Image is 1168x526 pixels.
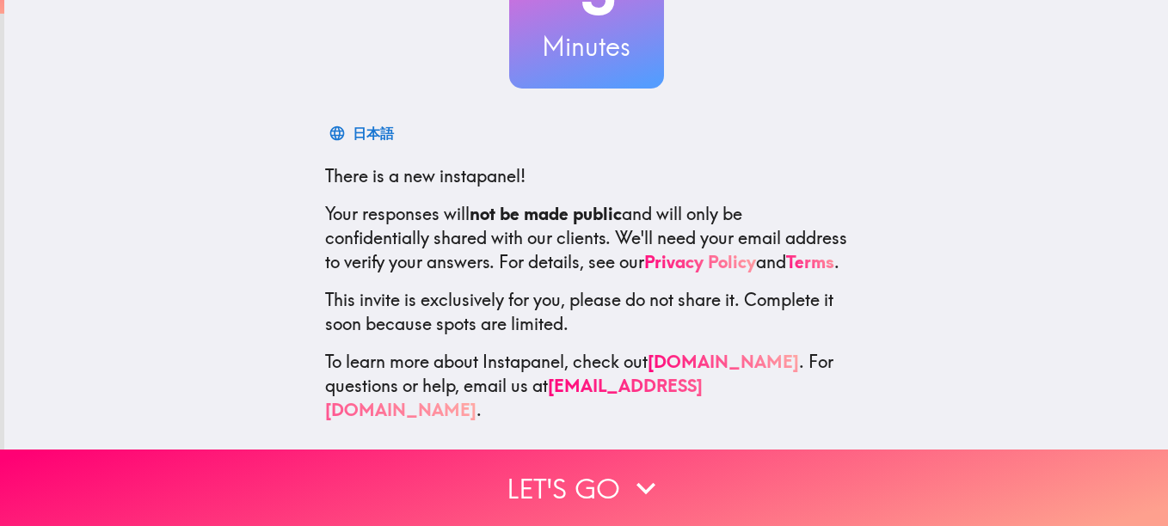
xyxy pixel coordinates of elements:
[648,351,799,372] a: [DOMAIN_NAME]
[325,116,401,150] button: 日本語
[325,350,848,422] p: To learn more about Instapanel, check out . For questions or help, email us at .
[325,202,848,274] p: Your responses will and will only be confidentially shared with our clients. We'll need your emai...
[509,28,664,64] h3: Minutes
[325,288,848,336] p: This invite is exclusively for you, please do not share it. Complete it soon because spots are li...
[644,251,756,272] a: Privacy Policy
[325,165,526,187] span: There is a new instapanel!
[353,121,394,145] div: 日本語
[786,251,834,272] a: Terms
[325,375,703,420] a: [EMAIL_ADDRESS][DOMAIN_NAME]
[470,203,622,224] b: not be made public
